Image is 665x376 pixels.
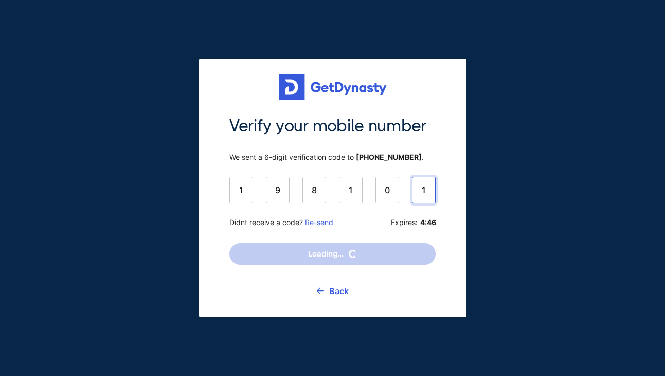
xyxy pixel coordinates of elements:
[420,218,436,227] b: 4:46
[229,218,333,227] span: Didnt receive a code?
[356,152,422,161] b: [PHONE_NUMBER]
[391,218,436,227] span: Expires:
[317,287,324,294] img: go back icon
[279,74,387,100] img: Get started for free with Dynasty Trust Company
[229,115,436,137] span: Verify your mobile number
[317,278,349,304] a: Back
[305,218,333,227] a: Re-send
[229,152,436,162] span: We sent a 6-digit verification code to .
